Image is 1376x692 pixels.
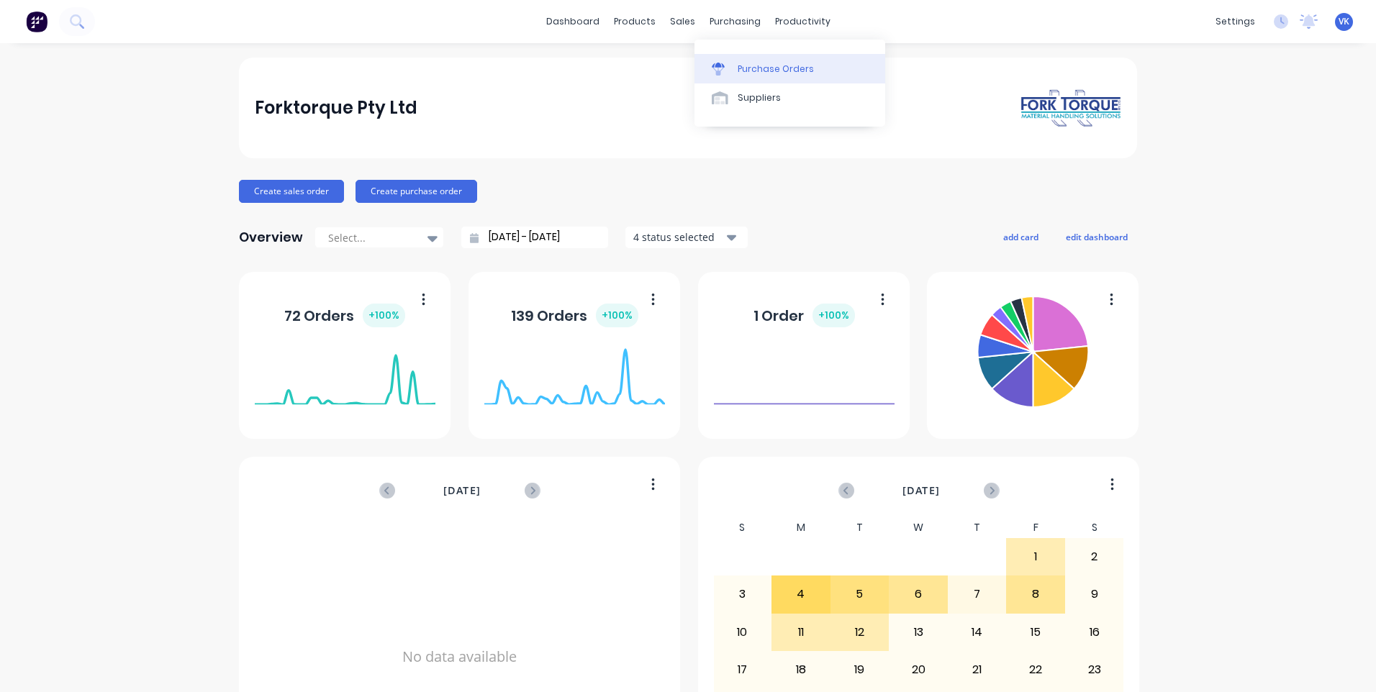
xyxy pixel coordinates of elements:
img: Factory [26,11,47,32]
a: Purchase Orders [694,54,885,83]
div: 6 [890,576,947,612]
span: [DATE] [902,483,940,498]
a: dashboard [539,11,607,32]
div: 2 [1066,539,1123,575]
button: add card [994,227,1048,246]
div: 23 [1066,652,1123,688]
div: 10 [714,614,771,650]
div: W [889,517,948,538]
div: 1 Order [753,304,855,327]
button: edit dashboard [1056,227,1137,246]
div: S [713,517,772,538]
div: Purchase Orders [738,63,814,76]
div: 11 [772,614,830,650]
div: Suppliers [738,91,781,104]
div: 22 [1007,652,1064,688]
div: Overview [239,223,303,252]
button: 4 status selected [625,227,748,248]
div: 16 [1066,614,1123,650]
button: Create purchase order [356,180,477,203]
div: products [607,11,663,32]
div: 13 [890,614,947,650]
div: 9 [1066,576,1123,612]
div: 3 [714,576,771,612]
span: [DATE] [443,483,481,498]
span: VK [1339,15,1349,28]
div: 17 [714,652,771,688]
div: settings [1208,11,1262,32]
div: 139 Orders [511,304,638,327]
button: Create sales order [239,180,344,203]
div: 19 [831,652,889,688]
div: M [771,517,830,538]
div: Forktorque Pty Ltd [255,94,417,122]
div: T [948,517,1007,538]
div: 8 [1007,576,1064,612]
div: 5 [831,576,889,612]
div: T [830,517,890,538]
div: 14 [949,614,1006,650]
div: + 100 % [596,304,638,327]
div: sales [663,11,702,32]
div: 4 [772,576,830,612]
div: 7 [949,576,1006,612]
div: productivity [768,11,838,32]
div: + 100 % [363,304,405,327]
div: S [1065,517,1124,538]
div: 18 [772,652,830,688]
img: Forktorque Pty Ltd [1020,88,1121,128]
div: 1 [1007,539,1064,575]
div: purchasing [702,11,768,32]
div: 4 status selected [633,229,724,245]
div: F [1006,517,1065,538]
a: Suppliers [694,83,885,112]
div: 15 [1007,614,1064,650]
div: 21 [949,652,1006,688]
div: 20 [890,652,947,688]
div: 72 Orders [284,304,405,327]
div: 12 [831,614,889,650]
div: + 100 % [813,304,855,327]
